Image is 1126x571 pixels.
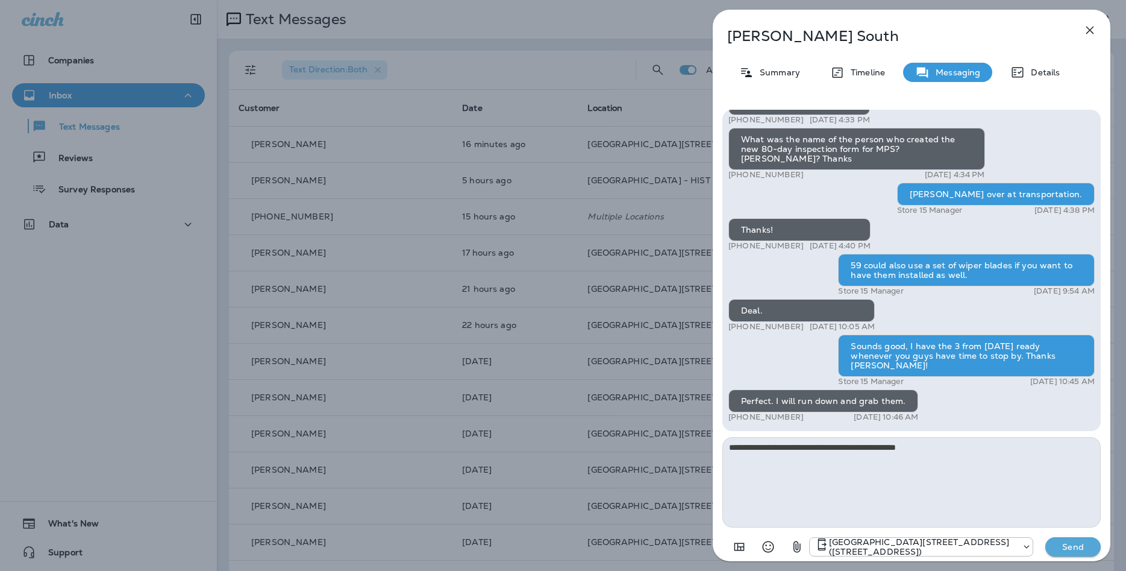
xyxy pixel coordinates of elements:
p: [PHONE_NUMBER] [728,322,804,332]
div: [PERSON_NAME] over at transportation. [897,183,1095,206]
p: [DATE] 9:54 AM [1034,286,1095,296]
div: +1 (402) 891-8464 [810,537,1033,557]
div: Thanks! [728,218,871,241]
p: Timeline [845,68,885,77]
div: 59 could also use a set of wiper blades if you want to have them installed as well. [838,254,1095,286]
div: Sounds good, I have the 3 from [DATE] ready whenever you guys have time to stop by. Thanks [PERSO... [838,335,1095,377]
p: [PERSON_NAME] South [727,28,1056,45]
p: [DATE] 4:38 PM [1034,206,1095,215]
p: Store 15 Manager [838,377,903,386]
p: [GEOGRAPHIC_DATA][STREET_ADDRESS] ([STREET_ADDRESS]) [829,537,1016,557]
p: Details [1025,68,1060,77]
button: Add in a premade template [727,535,751,559]
p: [DATE] 4:33 PM [810,115,870,125]
p: [DATE] 10:46 AM [854,412,918,422]
p: [DATE] 10:05 AM [810,322,875,332]
p: [DATE] 10:45 AM [1030,377,1095,386]
p: Store 15 Manager [897,206,962,215]
div: Deal. [728,299,875,322]
p: Summary [754,68,800,77]
div: Perfect. I will run down and grab them. [728,390,918,412]
p: [PHONE_NUMBER] [728,241,804,251]
p: Send [1048,541,1098,552]
p: [PHONE_NUMBER] [728,412,804,422]
p: [DATE] 4:34 PM [925,170,985,180]
button: Select an emoji [756,535,780,559]
p: [PHONE_NUMBER] [728,115,804,125]
div: What was the name of the person who created the new 80-day inspection form for MPS? [PERSON_NAME]... [728,128,985,170]
p: Messaging [930,68,980,77]
p: [PHONE_NUMBER] [728,170,804,180]
p: [DATE] 4:40 PM [810,241,871,251]
p: Store 15 Manager [838,286,903,296]
button: Send [1045,537,1101,557]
